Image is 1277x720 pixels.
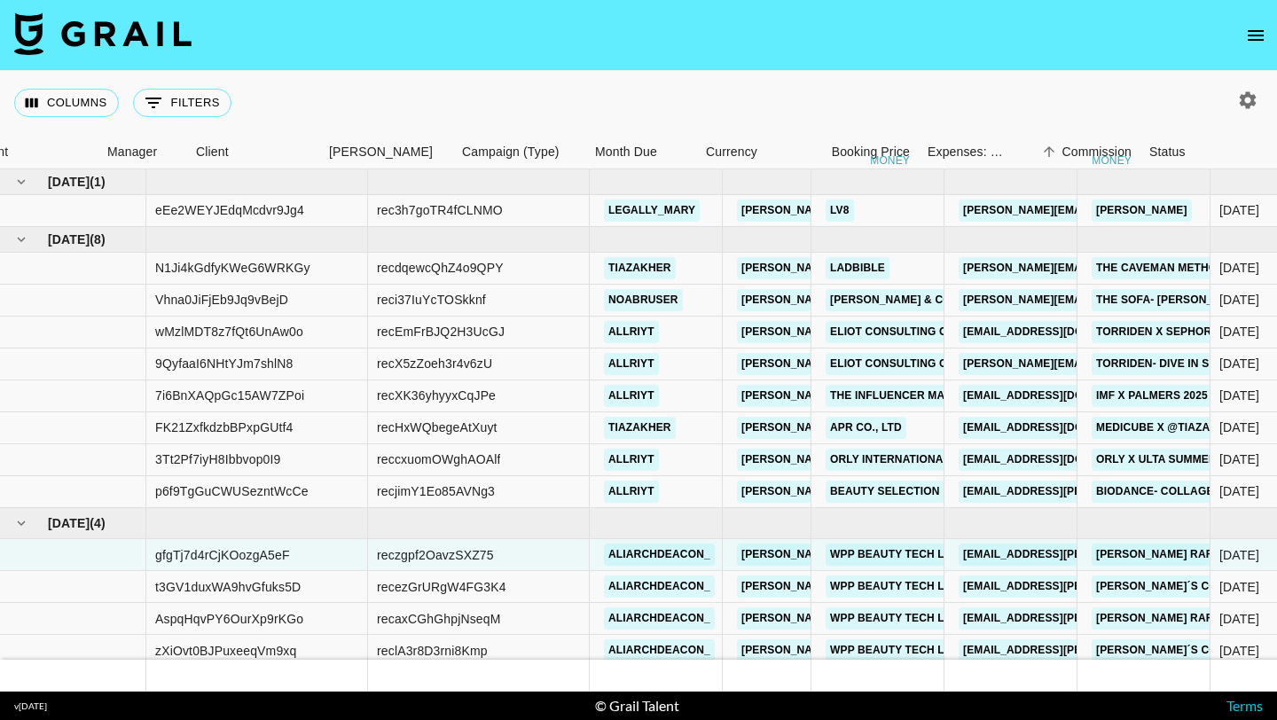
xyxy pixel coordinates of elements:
a: IMF x Palmers 2025 [1092,385,1212,407]
div: Month Due [595,135,657,169]
a: WPP Beauty Tech Labs [826,639,972,661]
div: Aug '25 [1219,610,1259,628]
a: ORLY X ULTA Summer Reset [1092,449,1260,471]
a: allriyt [604,321,659,343]
a: [PERSON_NAME][EMAIL_ADDRESS][PERSON_NAME][DOMAIN_NAME] [737,639,1117,661]
div: Manager [98,135,187,169]
div: Jul '25 [1219,482,1259,500]
a: [EMAIL_ADDRESS][DOMAIN_NAME] [959,385,1157,407]
a: [PERSON_NAME][EMAIL_ADDRESS][PERSON_NAME][DOMAIN_NAME] [737,607,1117,630]
button: hide children [9,169,34,194]
span: [DATE] [48,173,90,191]
div: recezGrURgW4FG3K4 [377,578,506,596]
div: 7i6BnXAQpGc15AW7ZPoi [155,387,304,404]
div: Status [1140,135,1273,169]
a: [PERSON_NAME][EMAIL_ADDRESS][PERSON_NAME][DOMAIN_NAME] [737,544,1117,566]
a: [EMAIL_ADDRESS][DOMAIN_NAME] [959,417,1157,439]
a: LV8 [826,200,854,222]
a: allriyt [604,353,659,375]
a: legally_mary [604,200,700,222]
div: rec3h7goTR4fCLNMO [377,201,503,219]
a: aliarchdeacon_ [604,607,715,630]
a: tiazakher [604,417,676,439]
div: reccxuomOWghAOAlf [377,450,500,468]
div: wMzlMDT8z7fQt6UnAw0o [155,323,303,340]
div: Client [196,135,229,169]
button: Sort [1037,139,1062,164]
a: Terms [1226,697,1263,714]
div: 3Tt2Pf7iyH8Ibbvop0I9 [155,450,281,468]
button: open drawer [1238,18,1273,53]
span: [DATE] [48,231,90,248]
a: [PERSON_NAME][EMAIL_ADDRESS][PERSON_NAME][DOMAIN_NAME] [737,575,1117,598]
div: money [870,155,910,166]
div: p6f9TgGuCWUSezntWcCe [155,482,309,500]
div: recHxWQbegeAtXuyt [377,419,497,436]
a: [EMAIL_ADDRESS][PERSON_NAME][DOMAIN_NAME] [959,544,1248,566]
a: Torriden x Sephora [1092,321,1224,343]
a: APR Co., Ltd [826,417,906,439]
div: Jul '25 [1219,259,1259,277]
a: [EMAIL_ADDRESS][PERSON_NAME][DOMAIN_NAME] [959,575,1248,598]
div: Aug '25 [1219,546,1259,564]
a: WPP Beauty Tech Labs [826,607,972,630]
button: Select columns [14,89,119,117]
div: Jul '25 [1219,387,1259,404]
div: recjimY1Eo85AVNg3 [377,482,495,500]
div: Status [1149,135,1186,169]
div: Vhna0JiFjEb9Jq9vBejD [155,291,288,309]
div: eEe2WEYJEdqMcdvr9Jg4 [155,201,304,219]
button: hide children [9,227,34,252]
a: [PERSON_NAME][EMAIL_ADDRESS][PERSON_NAME][DOMAIN_NAME] [737,417,1117,439]
a: WPP Beauty Tech Labs [826,575,972,598]
div: FK21ZxfkdzbBPxpGUtf4 [155,419,294,436]
div: Aug '25 [1219,642,1259,660]
div: recaxCGhGhpjNseqM [377,610,501,628]
a: [PERSON_NAME] [1092,200,1192,222]
div: recdqewcQhZ4o9QPY [377,259,504,277]
a: WPP Beauty Tech Labs [826,544,972,566]
div: reci37IuYcTOSkknf [377,291,486,309]
a: [EMAIL_ADDRESS][PERSON_NAME][DOMAIN_NAME] [959,639,1248,661]
div: Booker [320,135,453,169]
div: Month Due [586,135,697,169]
div: Campaign (Type) [453,135,586,169]
a: aliarchdeacon_ [604,575,715,598]
a: aliarchdeacon_ [604,639,715,661]
a: [PERSON_NAME][EMAIL_ADDRESS][PERSON_NAME][DOMAIN_NAME] [737,385,1117,407]
a: ORLY International [826,449,954,471]
div: AspqHqvPY6OurXp9rKGo [155,610,303,628]
a: allriyt [604,449,659,471]
div: N1Ji4kGdfyKWeG6WRKGy [155,259,310,277]
div: Jun '25 [1219,201,1259,219]
div: Jul '25 [1219,291,1259,309]
a: [PERSON_NAME][EMAIL_ADDRESS][PERSON_NAME][DOMAIN_NAME] [737,257,1117,279]
a: [EMAIL_ADDRESS][PERSON_NAME][DOMAIN_NAME] [959,607,1248,630]
a: aliarchdeacon_ [604,544,715,566]
div: © Grail Talent [595,697,679,715]
a: [PERSON_NAME][EMAIL_ADDRESS][DOMAIN_NAME] [959,200,1248,222]
a: [PERSON_NAME][EMAIL_ADDRESS][DOMAIN_NAME] [959,353,1248,375]
div: Jul '25 [1219,355,1259,372]
a: [PERSON_NAME] & Co LLC [826,289,980,311]
div: Campaign (Type) [462,135,560,169]
div: v [DATE] [14,700,47,712]
div: Manager [107,135,157,169]
div: zXiOvt0BJPuxeeqVm9xq [155,642,296,660]
div: Jul '25 [1219,419,1259,436]
a: Medicube x @tiazakher [1092,417,1245,439]
div: t3GV1duxWA9hvGfuks5D [155,578,301,596]
div: recX5zZoeh3r4v6zU [377,355,492,372]
div: reclA3r8D3rni8Kmp [377,642,488,660]
span: ( 8 ) [90,231,106,248]
a: allriyt [604,385,659,407]
button: Show filters [133,89,231,117]
a: [PERSON_NAME][EMAIL_ADDRESS][PERSON_NAME][DOMAIN_NAME] [737,449,1117,471]
a: LADBIBLE [826,257,889,279]
a: [EMAIL_ADDRESS][DOMAIN_NAME] [959,321,1157,343]
div: gfgTj7d4rCjKOozgA5eF [155,546,290,564]
div: Expenses: Remove Commission? [919,135,1007,169]
div: Jul '25 [1219,323,1259,340]
a: tiazakher [604,257,676,279]
a: [PERSON_NAME][EMAIL_ADDRESS][PERSON_NAME][DOMAIN_NAME] [737,321,1117,343]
